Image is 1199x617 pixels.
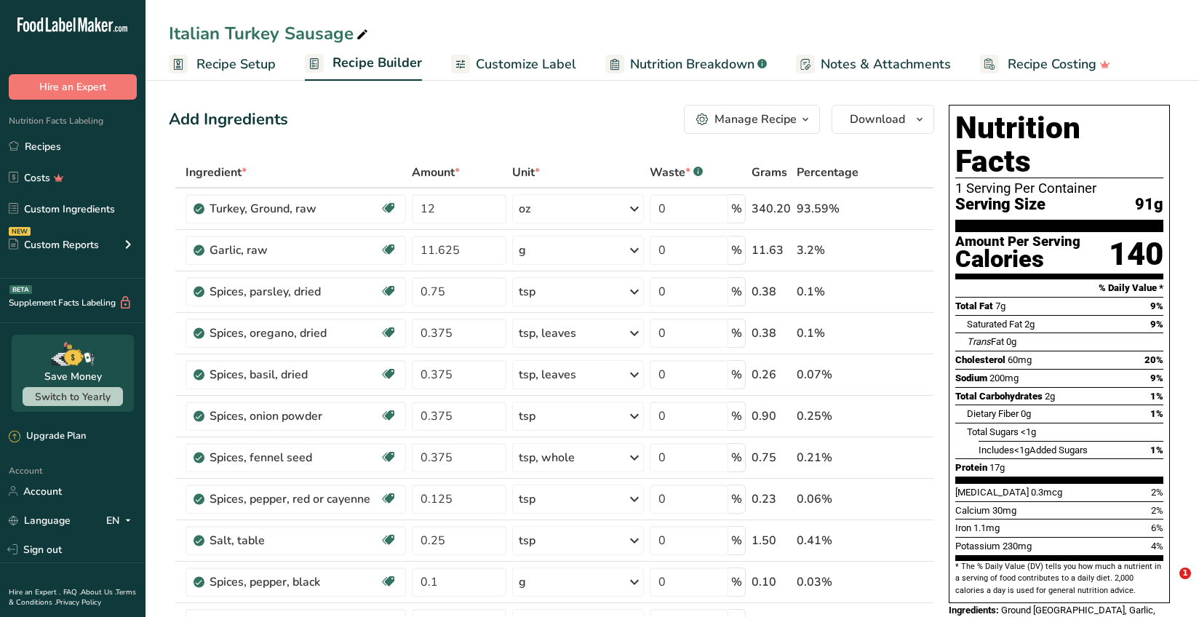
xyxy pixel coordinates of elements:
span: 9% [1150,300,1163,311]
span: 1% [1150,408,1163,419]
div: 0.1% [797,325,865,342]
div: 0.21% [797,449,865,466]
div: Turkey, Ground, raw [210,200,380,218]
div: 11.63 [752,242,791,259]
section: * The % Daily Value (DV) tells you how much a nutrient in a serving of food contributes to a dail... [955,561,1163,597]
div: tsp [519,283,535,300]
span: Total Carbohydrates [955,391,1043,402]
div: Spices, oregano, dried [210,325,380,342]
div: 1.50 [752,532,791,549]
a: Customize Label [451,48,576,81]
span: 7g [995,300,1005,311]
span: 200mg [989,373,1019,383]
div: Add Ingredients [169,108,288,132]
span: Fat [967,336,1004,347]
span: Total Fat [955,300,993,311]
span: Ingredients: [949,605,999,616]
span: 6% [1151,522,1163,533]
a: Hire an Expert . [9,587,60,597]
div: 0.38 [752,325,791,342]
span: 9% [1150,319,1163,330]
span: 2% [1151,505,1163,516]
div: 0.38 [752,283,791,300]
div: Save Money [44,369,102,384]
i: Trans [967,336,991,347]
a: Notes & Attachments [796,48,951,81]
button: Manage Recipe [684,105,820,134]
a: Nutrition Breakdown [605,48,767,81]
div: Custom Reports [9,237,99,252]
div: 0.23 [752,490,791,508]
span: Amount [412,164,460,181]
span: Switch to Yearly [35,390,111,404]
span: Recipe Setup [196,55,276,74]
div: Calories [955,249,1080,270]
a: Language [9,508,71,533]
div: 0.1% [797,283,865,300]
span: Calcium [955,505,990,516]
div: Spices, parsley, dried [210,283,380,300]
div: Spices, fennel seed [210,449,380,466]
span: Customize Label [476,55,576,74]
div: 140 [1109,235,1163,274]
span: [MEDICAL_DATA] [955,487,1029,498]
span: Percentage [797,164,859,181]
span: Serving Size [955,196,1045,214]
a: Recipe Builder [305,47,422,81]
div: tsp [519,532,535,549]
div: 0.06% [797,490,865,508]
button: Hire an Expert [9,74,137,100]
div: Salt, table [210,532,380,549]
span: Recipe Builder [332,53,422,73]
span: Potassium [955,541,1000,552]
span: Nutrition Breakdown [630,55,754,74]
span: <1g [1021,426,1036,437]
span: Includes Added Sugars [979,445,1088,455]
span: 17g [989,462,1005,473]
div: 93.59% [797,200,865,218]
span: Dietary Fiber [967,408,1019,419]
span: <1g [1014,445,1029,455]
div: tsp, leaves [519,325,576,342]
a: Recipe Costing [980,48,1110,81]
span: Iron [955,522,971,533]
section: % Daily Value * [955,279,1163,297]
div: Italian Turkey Sausage [169,20,371,47]
div: tsp, leaves [519,366,576,383]
div: Spices, pepper, red or cayenne [210,490,380,508]
div: 1 Serving Per Container [955,181,1163,196]
div: tsp [519,490,535,508]
span: 2g [1024,319,1035,330]
h1: Nutrition Facts [955,111,1163,178]
div: 0.90 [752,407,791,425]
div: 3.2% [797,242,865,259]
div: Spices, basil, dried [210,366,380,383]
span: Recipe Costing [1008,55,1096,74]
a: Privacy Policy [56,597,101,608]
span: Notes & Attachments [821,55,951,74]
span: 230mg [1003,541,1032,552]
div: g [519,242,526,259]
div: Manage Recipe [714,111,797,128]
span: Unit [512,164,540,181]
div: 0.07% [797,366,865,383]
div: 0.75 [752,449,791,466]
span: 91g [1135,196,1163,214]
div: 0.10 [752,573,791,591]
a: About Us . [81,587,116,597]
span: Total Sugars [967,426,1019,437]
div: 0.41% [797,532,865,549]
div: Upgrade Plan [9,429,86,444]
div: NEW [9,227,31,236]
span: 20% [1144,354,1163,365]
span: Saturated Fat [967,319,1022,330]
div: Waste [650,164,703,181]
div: Garlic, raw [210,242,380,259]
span: 1.1mg [973,522,1000,533]
div: 0.25% [797,407,865,425]
span: 4% [1151,541,1163,552]
span: 1% [1150,445,1163,455]
span: 30mg [992,505,1016,516]
div: Spices, pepper, black [210,573,380,591]
div: Amount Per Serving [955,235,1080,249]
